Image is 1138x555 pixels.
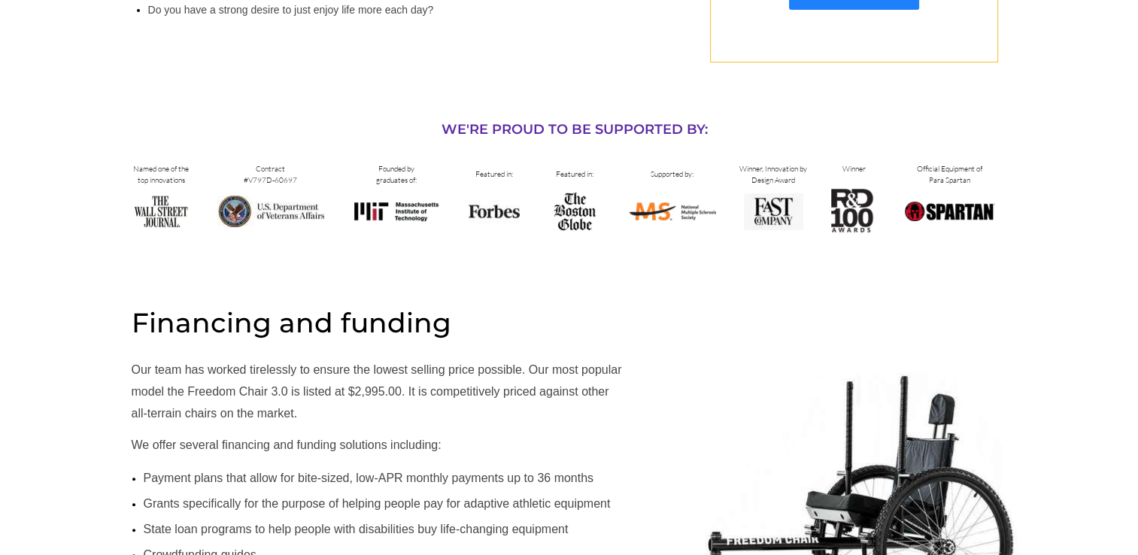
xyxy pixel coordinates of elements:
span: Financing and funding [132,306,451,339]
span: Featured in: [556,169,593,179]
span: Official Equipment of Para Spartan [917,164,982,185]
span: We offer several financing and funding solutions including: [132,438,442,451]
span: Payment plans that allow for bite-sized, low-APR monthly payments up to 36 months [144,472,594,484]
span: Winner [842,164,866,174]
span: Our team has worked tirelessly to ensure the lowest selling price possible. Our most popular mode... [132,363,622,420]
input: Get more information [53,363,183,392]
span: State loan programs to help people with disabilities buy life-changing equipment [144,523,569,535]
span: WE'RE PROUD TO BE SUPPORTED BY: [442,121,708,138]
span: Named one of the top innovations [133,164,189,185]
span: Do you have a strong desire to just enjoy life more each day? [148,4,434,16]
span: Winner, Innovation by Design Award [739,164,807,185]
span: Featured in: [475,169,513,179]
span: Supported by: [651,169,693,179]
span: Grants specifically for the purpose of helping people pay for adaptive athletic equipment [144,497,611,510]
span: Founded by graduates of: [376,164,417,185]
span: Contract #V797D-60697 [244,164,297,185]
